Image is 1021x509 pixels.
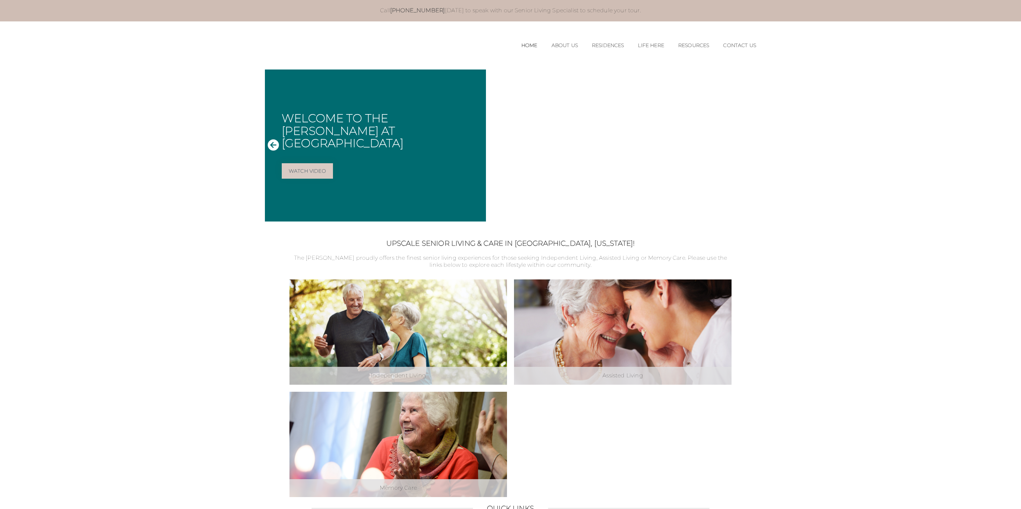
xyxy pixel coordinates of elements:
h1: Welcome to The [PERSON_NAME] at [GEOGRAPHIC_DATA] [282,112,480,149]
button: Next Slide [742,139,753,152]
div: Memory Care [289,479,507,497]
div: Slide 1 of 1 [265,70,756,222]
a: Watch Video [282,163,333,179]
a: About Us [552,42,578,48]
a: [PHONE_NUMBER] [390,7,445,14]
a: Residences [592,42,624,48]
button: Previous Slide [268,139,279,152]
div: Independent Living [289,367,507,385]
iframe: Embedded Vimeo Video [486,70,756,222]
p: The [PERSON_NAME] proudly offers the finest senior living experiences for those seeking Independe... [289,254,732,269]
a: Home [521,42,538,48]
p: Call [DATE] to speak with our Senior Living Specialist to schedule your tour. [272,7,749,14]
a: Contact Us [723,42,756,48]
div: Assisted Living [514,367,732,385]
a: Resources [678,42,709,48]
a: Life Here [638,42,664,48]
h2: Upscale Senior Living & Care in [GEOGRAPHIC_DATA], [US_STATE]! [289,239,732,247]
